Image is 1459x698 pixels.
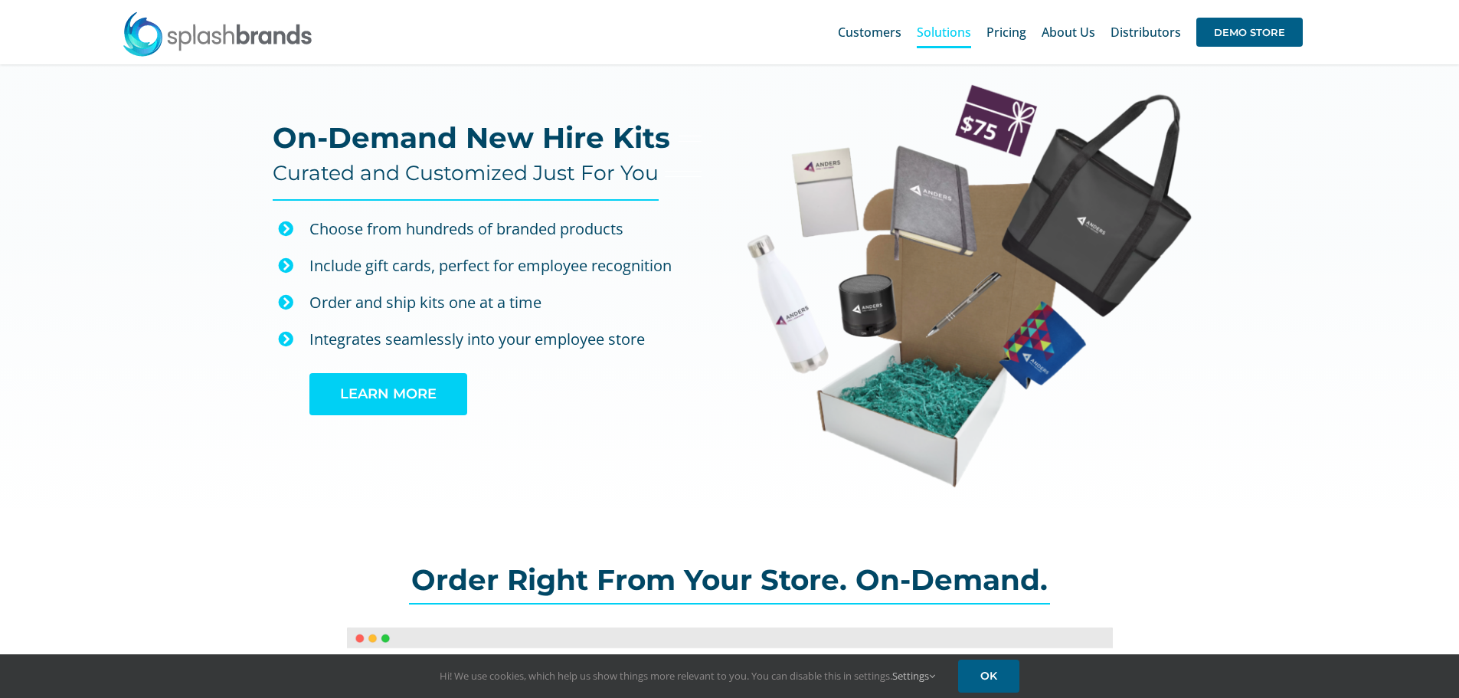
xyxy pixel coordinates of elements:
[1196,8,1303,57] a: DEMO STORE
[122,11,313,57] img: SplashBrands.com Logo
[411,562,1048,597] span: Order Right From Your Store. On-Demand.
[309,253,702,279] div: Include gift cards, perfect for employee recognition
[986,26,1026,38] span: Pricing
[917,26,971,38] span: Solutions
[340,386,437,402] span: LEARN MORE
[273,161,659,185] h4: Curated and Customized Just For You
[273,123,670,153] h2: On-Demand New Hire Kits
[309,216,702,242] div: Choose from hundreds of branded products
[309,326,702,352] p: Integrates seamlessly into your employee store
[986,8,1026,57] a: Pricing
[838,26,901,38] span: Customers
[746,83,1192,488] img: Anders New Hire Kit Web Image-01
[309,373,467,415] a: LEARN MORE
[892,669,935,683] a: Settings
[838,8,1303,57] nav: Main Menu Sticky
[440,669,935,683] span: Hi! We use cookies, which help us show things more relevant to you. You can disable this in setti...
[1111,8,1181,57] a: Distributors
[958,660,1019,693] a: OK
[309,290,702,316] p: Order and ship kits one at a time
[1111,26,1181,38] span: Distributors
[1042,26,1095,38] span: About Us
[1196,18,1303,47] span: DEMO STORE
[838,8,901,57] a: Customers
